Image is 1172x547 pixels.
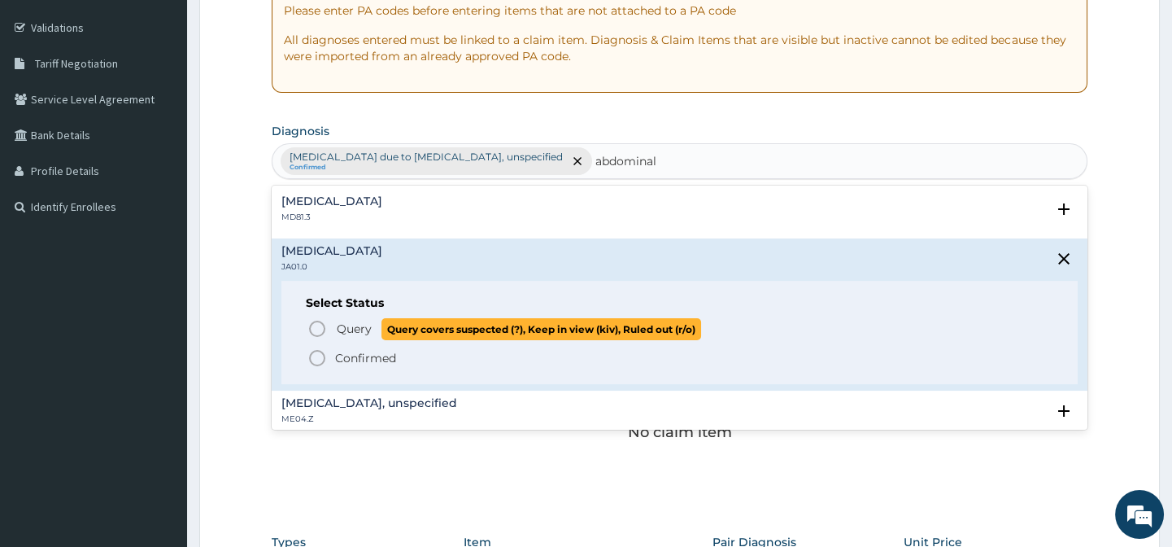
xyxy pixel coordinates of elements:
[290,151,563,164] p: [MEDICAL_DATA] due to [MEDICAL_DATA], unspecified
[337,321,372,337] span: Query
[1054,401,1074,421] i: open select status
[284,2,1074,19] p: Please enter PA codes before entering items that are not attached to a PA code
[1054,249,1074,269] i: close select status
[307,319,327,339] i: status option query
[284,32,1074,64] p: All diagnoses entered must be linked to a claim item. Diagnosis & Claim Items that are visible bu...
[281,414,457,425] p: ME04.Z
[85,91,273,112] div: Chat with us now
[1054,199,1074,219] i: open select status
[335,350,396,366] p: Confirmed
[381,318,701,340] span: Query covers suspected (?), Keep in view (kiv), Ruled out (r/o)
[94,168,224,332] span: We're online!
[307,348,327,368] i: status option filled
[281,397,457,409] h4: [MEDICAL_DATA], unspecified
[281,261,382,273] p: JA01.0
[306,297,1052,309] h6: Select Status
[281,195,382,208] h4: [MEDICAL_DATA]
[8,370,310,427] textarea: Type your message and hit 'Enter'
[290,164,563,172] small: Confirmed
[272,123,329,139] label: Diagnosis
[267,8,306,47] div: Minimize live chat window
[281,245,382,257] h4: [MEDICAL_DATA]
[627,424,731,440] p: No claim item
[35,56,118,71] span: Tariff Negotiation
[570,154,585,168] span: remove selection option
[281,212,382,223] p: MD81.3
[30,81,66,122] img: d_794563401_company_1708531726252_794563401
